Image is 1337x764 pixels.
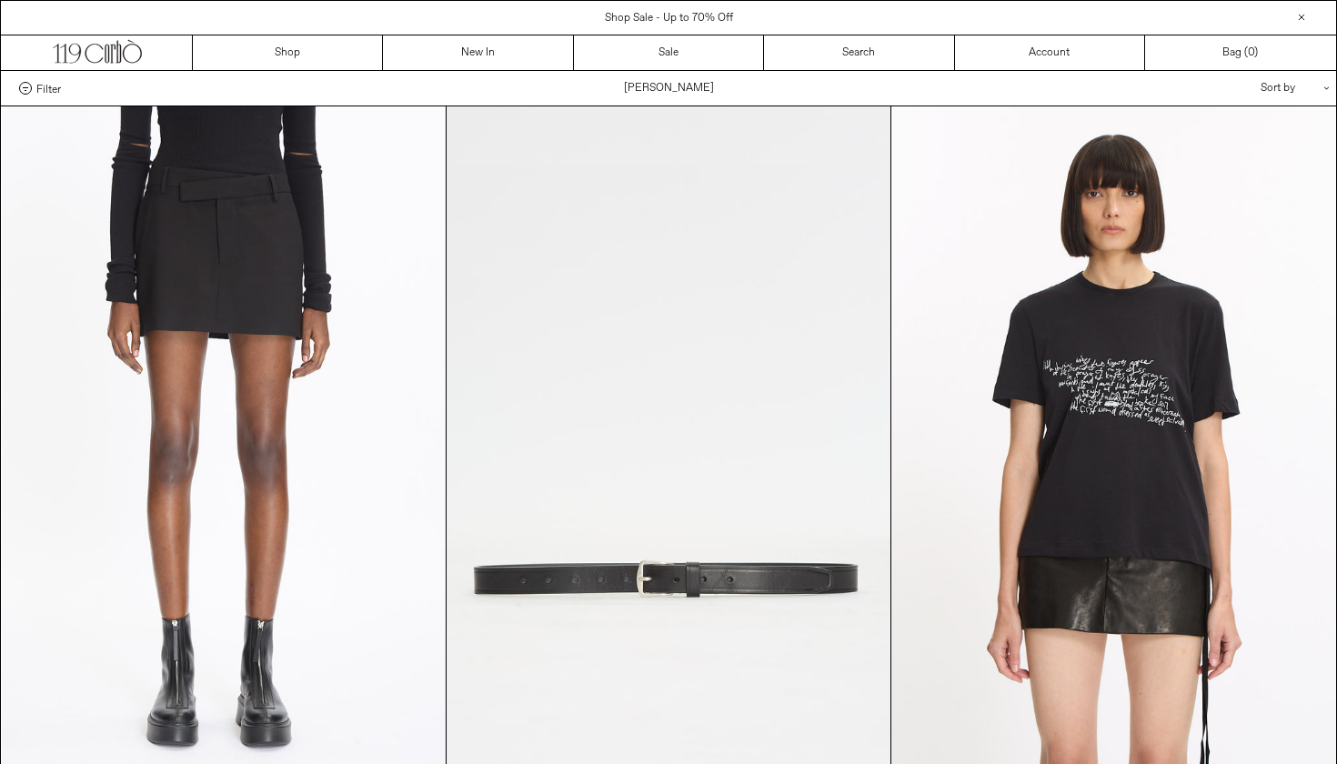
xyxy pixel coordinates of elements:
span: 0 [1248,45,1254,60]
span: Filter [36,82,61,95]
a: Sale [574,35,764,70]
a: Shop Sale - Up to 70% Off [605,11,733,25]
a: Search [764,35,954,70]
a: Shop [193,35,383,70]
a: Account [955,35,1145,70]
div: Sort by [1154,71,1318,106]
span: ) [1248,45,1258,61]
a: Bag () [1145,35,1335,70]
a: New In [383,35,573,70]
